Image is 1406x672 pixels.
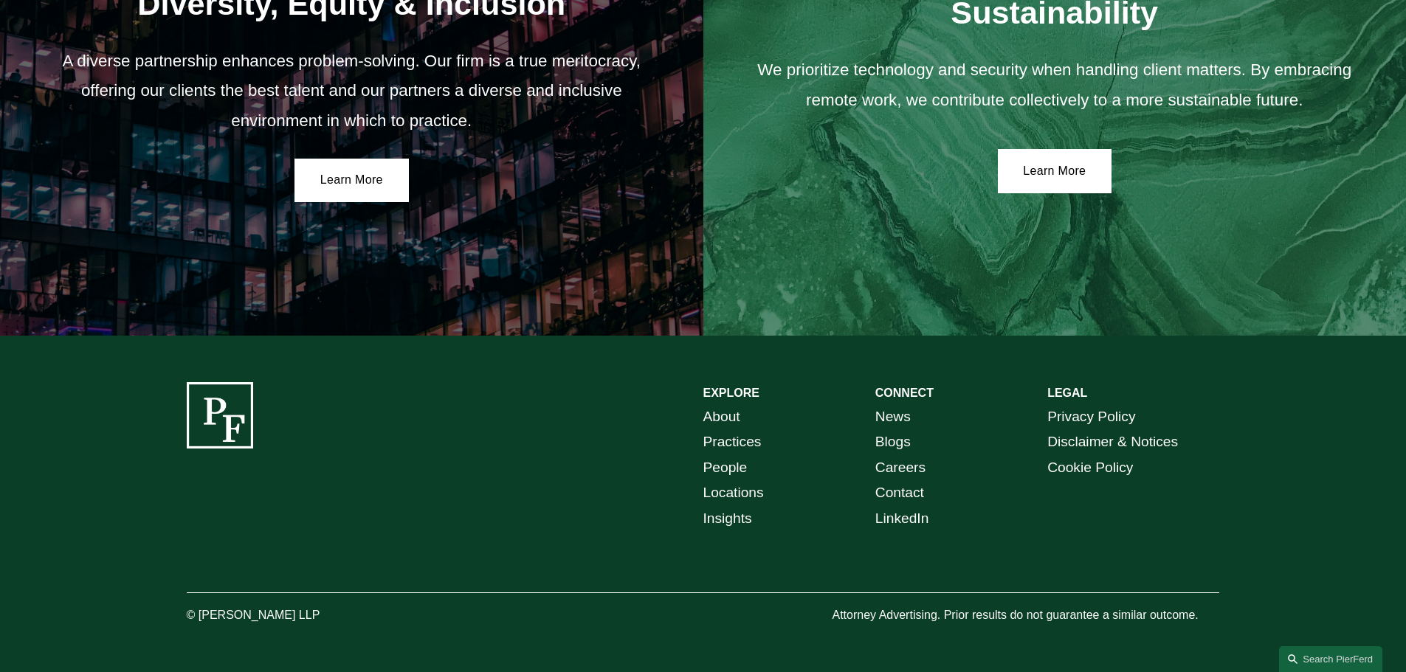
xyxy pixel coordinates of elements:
a: Learn More [998,149,1112,193]
a: Insights [703,506,752,532]
p: We prioritize technology and security when handling client matters. By embracing remote work, we ... [745,55,1364,115]
p: A diverse partnership enhances problem-solving. Our firm is a true meritocracy, offering our clie... [42,46,661,136]
strong: LEGAL [1047,387,1087,399]
a: News [875,404,911,430]
strong: EXPLORE [703,387,759,399]
a: Blogs [875,429,911,455]
a: Search this site [1279,646,1382,672]
a: Contact [875,480,924,506]
a: Disclaimer & Notices [1047,429,1178,455]
a: Locations [703,480,764,506]
a: People [703,455,748,481]
p: Attorney Advertising. Prior results do not guarantee a similar outcome. [832,605,1219,626]
a: Cookie Policy [1047,455,1133,481]
a: Careers [875,455,926,481]
a: LinkedIn [875,506,929,532]
a: Privacy Policy [1047,404,1135,430]
a: Practices [703,429,762,455]
a: About [703,404,740,430]
strong: CONNECT [875,387,934,399]
a: Learn More [294,159,409,203]
p: © [PERSON_NAME] LLP [187,605,402,626]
